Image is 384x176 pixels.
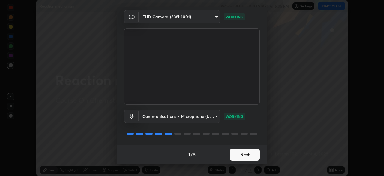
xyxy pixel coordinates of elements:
h4: 5 [193,151,196,158]
div: FHD Camera (33f1:1001) [139,110,220,123]
h4: / [191,151,193,158]
p: WORKING [226,114,243,119]
p: WORKING [226,14,243,20]
div: FHD Camera (33f1:1001) [139,10,220,23]
h4: 1 [188,151,190,158]
button: Next [230,149,260,161]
